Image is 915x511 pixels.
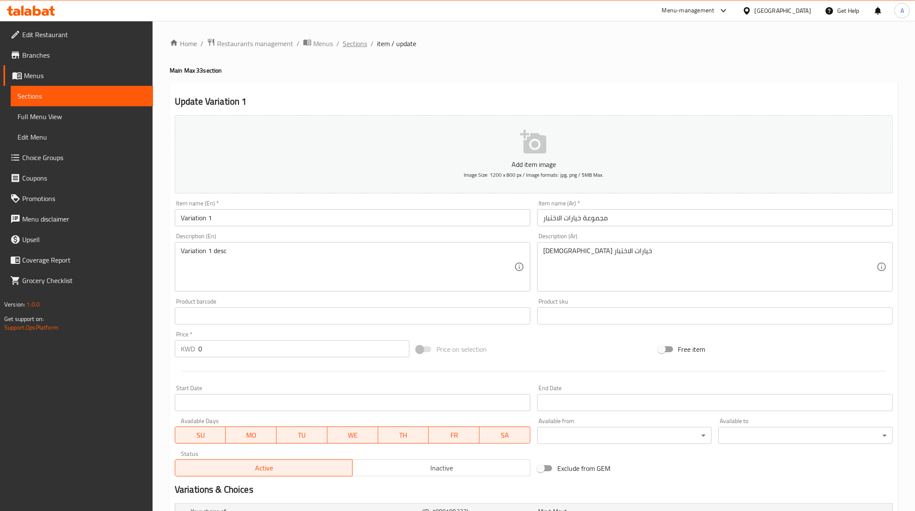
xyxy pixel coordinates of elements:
[229,429,273,441] span: MO
[24,70,146,81] span: Menus
[3,24,153,45] a: Edit Restaurant
[170,66,898,75] h4: Main Max 33 section
[181,344,195,354] p: KWD
[543,247,877,287] textarea: [DEMOGRAPHIC_DATA] خيارات الاختبار
[3,250,153,270] a: Coverage Report
[22,255,146,265] span: Coverage Report
[464,170,603,180] span: Image Size: 1200 x 800 px / Image formats: jpg, png / 5MB Max.
[303,38,333,49] a: Menus
[175,209,530,226] input: Enter name En
[331,429,375,441] span: WE
[22,275,146,286] span: Grocery Checklist
[3,270,153,291] a: Grocery Checklist
[297,38,300,49] li: /
[343,38,367,49] a: Sections
[336,38,339,49] li: /
[22,214,146,224] span: Menu disclaimer
[3,209,153,229] a: Menu disclaimer
[480,426,530,444] button: SA
[537,427,712,444] div: ​
[755,6,811,15] div: [GEOGRAPHIC_DATA]
[22,173,146,183] span: Coupons
[557,463,610,473] span: Exclude from GEM
[3,45,153,65] a: Branches
[356,462,527,474] span: Inactive
[277,426,327,444] button: TU
[371,38,374,49] li: /
[3,147,153,168] a: Choice Groups
[378,426,429,444] button: TH
[181,247,514,287] textarea: Variation 1 desc
[22,29,146,40] span: Edit Restaurant
[200,38,203,49] li: /
[188,159,880,169] p: Add item image
[280,429,324,441] span: TU
[3,188,153,209] a: Promotions
[3,229,153,250] a: Upsell
[4,322,59,333] a: Support.OpsPlatform
[483,429,527,441] span: SA
[377,38,416,49] span: item / update
[26,299,40,310] span: 1.0.0
[18,132,146,142] span: Edit Menu
[22,50,146,60] span: Branches
[170,38,197,49] a: Home
[537,209,893,226] input: Enter name Ar
[11,127,153,147] a: Edit Menu
[313,38,333,49] span: Menus
[11,106,153,127] a: Full Menu View
[198,340,409,357] input: Please enter price
[429,426,480,444] button: FR
[900,6,904,15] span: A
[3,168,153,188] a: Coupons
[327,426,378,444] button: WE
[22,193,146,204] span: Promotions
[207,38,293,49] a: Restaurants management
[662,6,715,16] div: Menu-management
[352,459,530,476] button: Inactive
[678,344,706,354] span: Free item
[18,91,146,101] span: Sections
[432,429,476,441] span: FR
[175,426,226,444] button: SU
[4,299,25,310] span: Version:
[175,307,530,324] input: Please enter product barcode
[22,152,146,163] span: Choice Groups
[537,307,893,324] input: Please enter product sku
[4,313,44,324] span: Get support on:
[175,115,893,193] button: Add item imageImage Size: 1200 x 800 px / Image formats: jpg, png / 5MB Max.
[436,344,487,354] span: Price on selection
[226,426,277,444] button: MO
[175,95,893,108] h2: Update Variation 1
[179,429,223,441] span: SU
[170,38,898,49] nav: breadcrumb
[179,462,350,474] span: Active
[3,65,153,86] a: Menus
[175,483,893,496] h2: Variations & Choices
[18,111,146,122] span: Full Menu View
[22,234,146,245] span: Upsell
[718,427,893,444] div: ​
[175,459,353,476] button: Active
[217,38,293,49] span: Restaurants management
[382,429,426,441] span: TH
[11,86,153,106] a: Sections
